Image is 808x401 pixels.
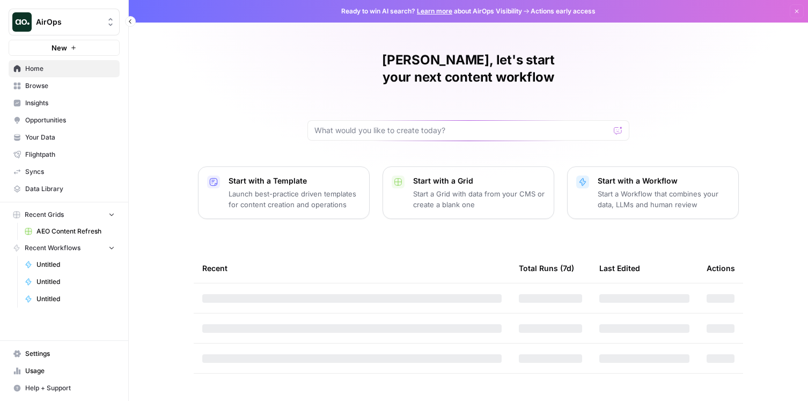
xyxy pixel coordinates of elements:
[413,188,545,210] p: Start a Grid with data from your CMS or create a blank one
[20,223,120,240] a: AEO Content Refresh
[25,349,115,359] span: Settings
[25,81,115,91] span: Browse
[9,380,120,397] button: Help + Support
[9,146,120,163] a: Flightpath
[229,188,361,210] p: Launch best-practice driven templates for content creation and operations
[9,129,120,146] a: Your Data
[52,42,67,53] span: New
[314,125,609,136] input: What would you like to create today?
[307,52,629,86] h1: [PERSON_NAME], let's start your next content workflow
[20,256,120,273] a: Untitled
[25,366,115,376] span: Usage
[9,240,120,256] button: Recent Workflows
[9,180,120,198] a: Data Library
[9,207,120,223] button: Recent Grids
[25,210,64,220] span: Recent Grids
[707,253,735,283] div: Actions
[25,167,115,177] span: Syncs
[36,17,101,27] span: AirOps
[20,290,120,308] a: Untitled
[9,94,120,112] a: Insights
[383,166,554,219] button: Start with a GridStart a Grid with data from your CMS or create a blank one
[25,383,115,393] span: Help + Support
[25,243,80,253] span: Recent Workflows
[36,277,115,287] span: Untitled
[9,362,120,380] a: Usage
[36,260,115,269] span: Untitled
[599,253,640,283] div: Last Edited
[531,6,596,16] span: Actions early access
[25,150,115,159] span: Flightpath
[25,133,115,142] span: Your Data
[413,176,545,186] p: Start with a Grid
[36,294,115,304] span: Untitled
[25,64,115,74] span: Home
[198,166,370,219] button: Start with a TemplateLaunch best-practice driven templates for content creation and operations
[9,345,120,362] a: Settings
[25,115,115,125] span: Opportunities
[519,253,574,283] div: Total Runs (7d)
[9,9,120,35] button: Workspace: AirOps
[20,273,120,290] a: Untitled
[341,6,522,16] span: Ready to win AI search? about AirOps Visibility
[36,227,115,236] span: AEO Content Refresh
[9,112,120,129] a: Opportunities
[567,166,739,219] button: Start with a WorkflowStart a Workflow that combines your data, LLMs and human review
[202,253,502,283] div: Recent
[9,60,120,77] a: Home
[417,7,452,15] a: Learn more
[25,98,115,108] span: Insights
[598,188,730,210] p: Start a Workflow that combines your data, LLMs and human review
[9,163,120,180] a: Syncs
[598,176,730,186] p: Start with a Workflow
[9,77,120,94] a: Browse
[12,12,32,32] img: AirOps Logo
[229,176,361,186] p: Start with a Template
[9,40,120,56] button: New
[25,184,115,194] span: Data Library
